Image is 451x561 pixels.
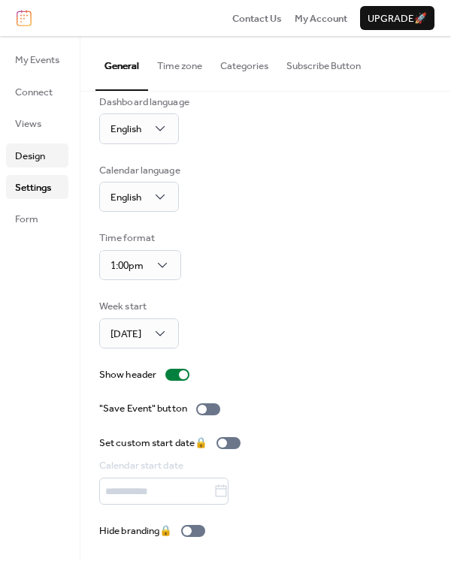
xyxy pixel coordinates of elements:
span: Settings [15,180,51,195]
span: 1:00pm [110,256,144,276]
img: logo [17,10,32,26]
a: Contact Us [232,11,282,26]
a: Design [6,143,68,167]
span: English [110,119,141,139]
div: "Save Event" button [99,401,187,416]
a: Views [6,111,68,135]
button: Categories [211,36,277,89]
button: Time zone [148,36,211,89]
div: Calendar language [99,163,180,178]
span: Upgrade 🚀 [368,11,427,26]
span: My Events [15,53,59,68]
button: General [95,36,148,90]
div: Dashboard language [99,95,189,110]
a: Connect [6,80,68,104]
span: Design [15,149,45,164]
a: My Events [6,47,68,71]
button: Upgrade🚀 [360,6,434,30]
button: Subscribe Button [277,36,370,89]
span: English [110,188,141,207]
a: Settings [6,175,68,199]
span: Connect [15,85,53,100]
span: Views [15,116,41,131]
span: [DATE] [110,324,141,344]
div: Week start [99,299,176,314]
span: Form [15,212,38,227]
div: Time format [99,231,178,246]
div: Show header [99,367,156,382]
a: Form [6,207,68,231]
a: My Account [295,11,347,26]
